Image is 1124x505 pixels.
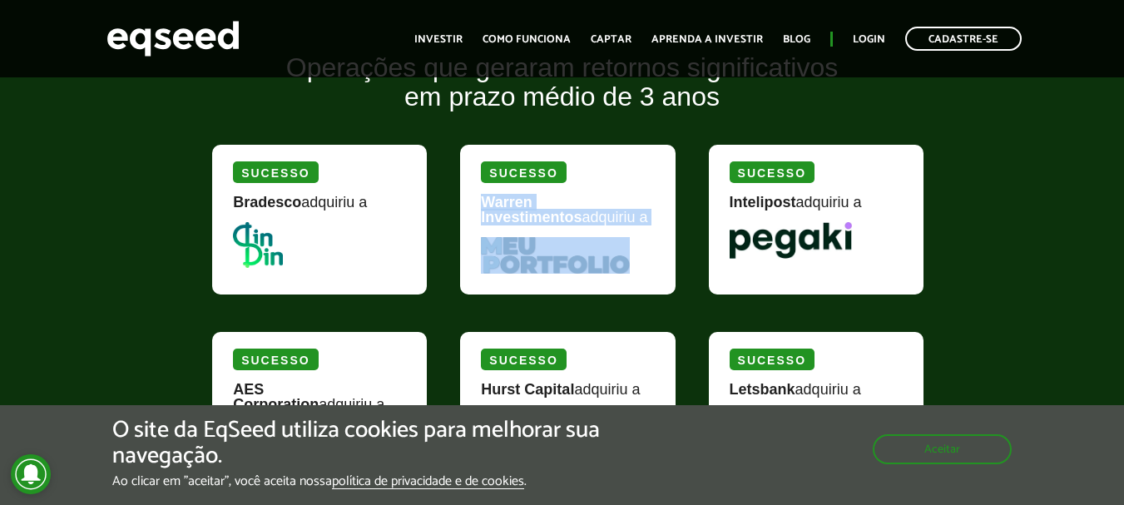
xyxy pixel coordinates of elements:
strong: AES Corporation [233,381,319,413]
div: Sucesso [233,161,318,183]
a: Como funciona [483,34,571,45]
div: adquiriu a [730,382,903,409]
a: Investir [414,34,463,45]
img: MeuPortfolio [481,237,630,274]
div: adquiriu a [730,195,903,222]
div: Sucesso [730,349,815,370]
p: Ao clicar em "aceitar", você aceita nossa . [112,473,651,489]
a: Aprenda a investir [651,34,763,45]
div: Sucesso [730,161,815,183]
h5: O site da EqSeed utiliza cookies para melhorar sua navegação. [112,418,651,469]
div: adquiriu a [481,382,654,409]
strong: Hurst Capital [481,381,574,398]
div: adquiriu a [233,195,406,222]
img: EqSeed [106,17,240,61]
strong: Letsbank [730,381,795,398]
a: política de privacidade e de cookies [332,475,524,489]
a: Blog [783,34,810,45]
div: adquiriu a [233,382,406,424]
button: Aceitar [873,434,1012,464]
div: Sucesso [481,349,566,370]
strong: Intelipost [730,194,796,210]
a: Cadastre-se [905,27,1022,51]
div: Sucesso [481,161,566,183]
div: Sucesso [233,349,318,370]
h2: Operações que geraram retornos significativos em prazo médio de 3 anos [200,53,924,136]
img: DinDin [233,222,283,268]
strong: Warren Investimentos [481,194,582,225]
a: Login [853,34,885,45]
div: adquiriu a [481,195,654,237]
img: Pegaki [730,222,852,259]
a: Captar [591,34,631,45]
strong: Bradesco [233,194,301,210]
